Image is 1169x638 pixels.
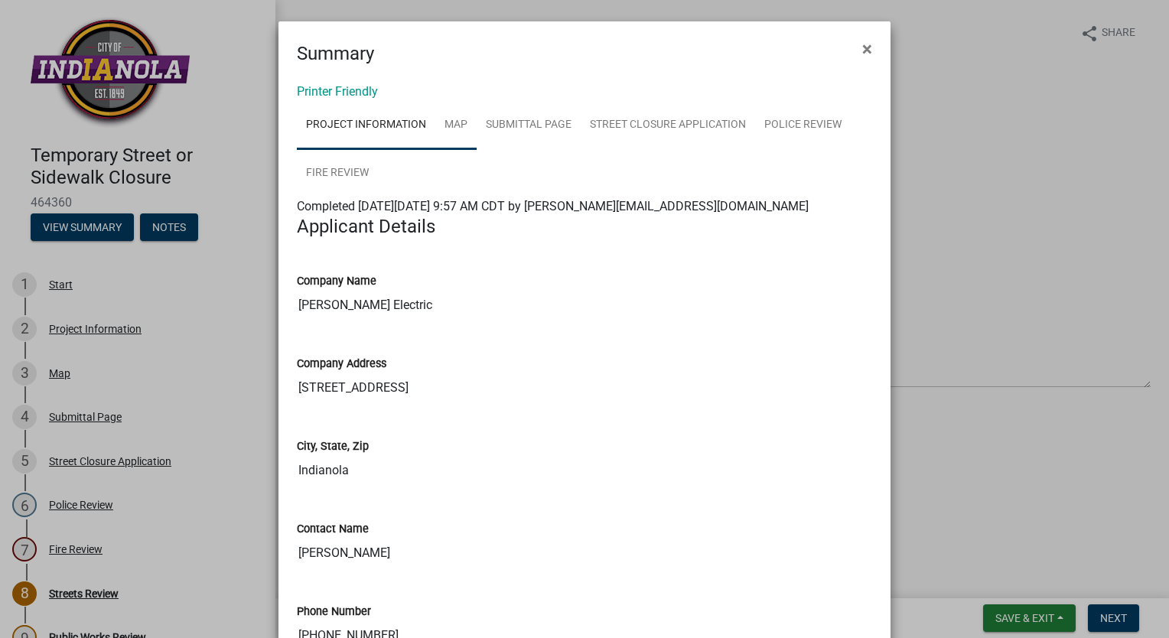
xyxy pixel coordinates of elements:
[297,359,386,369] label: Company Address
[297,84,378,99] a: Printer Friendly
[297,199,809,213] span: Completed [DATE][DATE] 9:57 AM CDT by [PERSON_NAME][EMAIL_ADDRESS][DOMAIN_NAME]
[297,441,369,452] label: City, State, Zip
[297,149,378,198] a: Fire Review
[297,524,369,535] label: Contact Name
[297,607,371,617] label: Phone Number
[581,101,755,150] a: Street Closure Application
[435,101,477,150] a: Map
[297,216,872,238] h4: Applicant Details
[477,101,581,150] a: Submittal Page
[850,28,884,70] button: Close
[862,38,872,60] span: ×
[755,101,851,150] a: Police Review
[297,101,435,150] a: Project Information
[297,40,374,67] h4: Summary
[297,276,376,287] label: Company Name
